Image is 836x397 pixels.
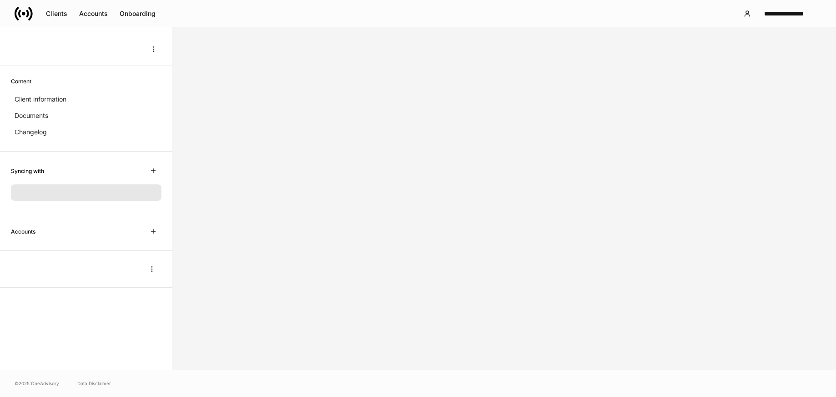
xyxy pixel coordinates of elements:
h6: Syncing with [11,167,44,175]
p: Documents [15,111,48,120]
p: Client information [15,95,66,104]
button: Clients [40,6,73,21]
a: Documents [11,107,161,124]
a: Changelog [11,124,161,140]
h6: Content [11,77,31,86]
div: Clients [46,10,67,17]
h6: Accounts [11,227,35,236]
div: Accounts [79,10,108,17]
p: Changelog [15,127,47,137]
div: Onboarding [120,10,156,17]
button: Accounts [73,6,114,21]
button: Onboarding [114,6,161,21]
span: © 2025 OneAdvisory [15,380,59,387]
a: Client information [11,91,161,107]
a: Data Disclaimer [77,380,111,387]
